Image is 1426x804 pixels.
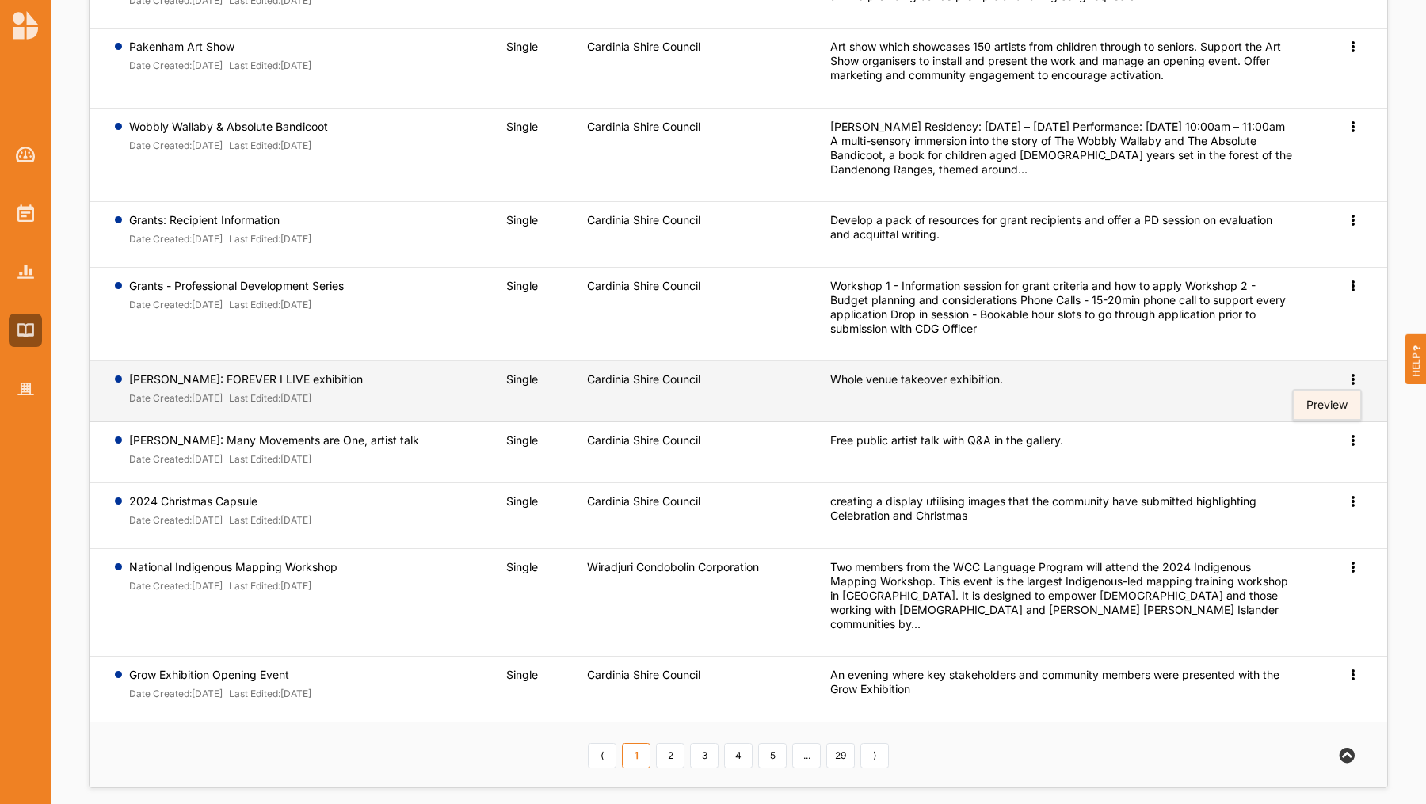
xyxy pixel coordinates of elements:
[280,688,311,699] font: [DATE]
[830,560,1294,631] div: Two members from the WCC Language Program will attend the 2024 Indigenous Mapping Workshop. This ...
[229,59,280,72] label: Last Edited:
[506,279,538,292] span: Single
[830,494,1294,523] div: creating a display utilising images that the community have submitted highlighting Celebration an...
[129,139,192,152] label: Date Created:
[587,213,700,227] label: Cardinia Shire Council
[129,494,312,509] label: 2024 Christmas Capsule
[830,279,1294,336] div: Workshop 1 - Information session for grant criteria and how to apply Workshop 2 - Budget planning...
[129,433,419,448] label: [PERSON_NAME]: Many Movements are One, artist talk
[129,453,192,466] label: Date Created:
[17,265,34,278] img: Reports
[280,392,311,404] font: [DATE]
[229,453,280,466] label: Last Edited:
[229,514,280,527] label: Last Edited:
[724,743,753,768] a: 4
[192,299,223,311] font: [DATE]
[587,433,700,448] label: Cardinia Shire Council
[192,139,223,151] font: [DATE]
[622,743,650,768] a: 1
[229,580,280,593] label: Last Edited:
[17,383,34,396] img: Organisation
[192,453,223,465] font: [DATE]
[129,560,337,574] label: National Indigenous Mapping Workshop
[129,233,192,246] label: Date Created:
[280,233,311,245] font: [DATE]
[758,743,787,768] a: 5
[587,494,700,509] label: Cardinia Shire Council
[587,668,700,682] label: Cardinia Shire Council
[129,120,328,134] label: Wobbly Wallaby & Absolute Bandicoot
[9,196,42,230] a: Activities
[588,743,616,768] a: Previous item
[830,372,1294,387] div: Whole venue takeover exhibition.
[129,372,363,387] label: [PERSON_NAME]: FOREVER I LIVE exhibition
[229,392,280,405] label: Last Edited:
[17,204,34,222] img: Activities
[192,392,223,404] font: [DATE]
[129,59,192,72] label: Date Created:
[229,139,280,152] label: Last Edited:
[192,59,223,71] font: [DATE]
[129,514,192,527] label: Date Created:
[792,743,821,768] a: ...
[830,433,1294,448] div: Free public artist talk with Q&A in the gallery.
[192,688,223,699] font: [DATE]
[229,688,280,700] label: Last Edited:
[16,147,36,162] img: Dashboard
[129,40,312,54] label: Pakenham Art Show
[129,279,344,293] label: Grants - Professional Development Series
[506,213,538,227] span: Single
[192,233,223,245] font: [DATE]
[587,372,700,387] label: Cardinia Shire Council
[506,560,538,573] span: Single
[280,453,311,465] font: [DATE]
[506,668,538,681] span: Single
[129,580,192,593] label: Date Created:
[587,560,759,574] label: Wiradjuri Condobolin Corporation
[830,668,1294,696] div: An evening where key stakeholders and community members were presented with the Grow Exhibition
[656,743,684,768] a: 2
[9,138,42,171] a: Dashboard
[280,299,311,311] font: [DATE]
[506,40,538,53] span: Single
[587,279,700,293] label: Cardinia Shire Council
[9,372,42,406] a: Organisation
[17,323,34,337] img: Library
[280,139,311,151] font: [DATE]
[826,743,855,768] a: 29
[129,299,192,311] label: Date Created:
[9,255,42,288] a: Reports
[860,743,889,768] a: Next item
[13,11,38,40] img: logo
[192,514,223,526] font: [DATE]
[690,743,719,768] a: 3
[506,120,538,133] span: Single
[229,233,280,246] label: Last Edited:
[129,668,312,682] label: Grow Exhibition Opening Event
[129,213,312,227] label: Grants: Recipient Information
[280,59,311,71] font: [DATE]
[506,372,538,386] span: Single
[192,580,223,592] font: [DATE]
[506,433,538,447] span: Single
[585,741,892,768] div: Pagination Navigation
[830,40,1294,82] div: Art show which showcases 150 artists from children through to seniors. Support the Art Show organ...
[280,580,311,592] font: [DATE]
[129,688,192,700] label: Date Created:
[1306,398,1348,411] span: Preview
[830,213,1294,242] div: Develop a pack of resources for grant recipients and offer a PD session on evaluation and acquitt...
[587,40,700,54] label: Cardinia Shire Council
[587,120,700,134] label: Cardinia Shire Council
[506,494,538,508] span: Single
[129,392,192,405] label: Date Created:
[280,514,311,526] font: [DATE]
[830,120,1294,177] div: [PERSON_NAME] Residency: [DATE] – [DATE] Performance: [DATE] 10:00am – 11:00am A multi-sensory im...
[9,314,42,347] a: Library
[229,299,280,311] label: Last Edited:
